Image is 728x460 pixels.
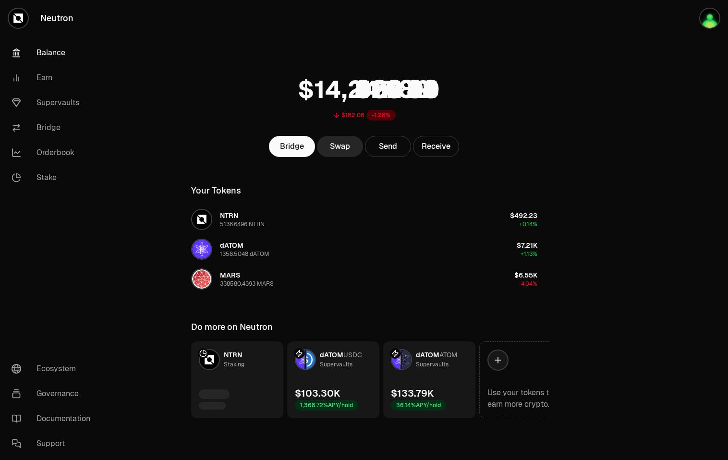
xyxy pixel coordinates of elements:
span: NTRN [220,211,238,220]
img: NTRN Logo [192,210,211,229]
div: Do more on Neutron [191,320,273,334]
a: dATOM LogoATOM LogodATOMATOMSupervaults$133.79K36.14%APY/hold [383,341,475,418]
div: $133.79K [391,387,434,400]
div: -1.28% [366,110,396,121]
div: Supervaults [416,360,449,369]
a: Documentation [4,406,104,431]
div: 36.14% APY/hold [391,400,446,411]
a: Earn [4,65,104,90]
img: ATOM Logo [402,350,411,369]
img: brainKID [700,9,719,28]
div: Use your tokens to earn more crypto. [487,387,563,410]
a: Governance [4,381,104,406]
img: USDC Logo [306,350,315,369]
span: -4.04% [519,280,537,288]
button: Receive [413,136,459,157]
div: Supervaults [320,360,352,369]
img: MARS Logo [192,269,211,289]
span: $7.21K [517,241,537,250]
span: +0.14% [519,220,537,228]
a: Orderbook [4,140,104,165]
a: Ecosystem [4,356,104,381]
span: MARS [220,271,240,279]
button: Send [365,136,411,157]
div: 338580.4393 MARS [220,280,274,288]
a: Support [4,431,104,456]
span: dATOM [416,351,439,359]
a: Stake [4,165,104,190]
span: $492.23 [510,211,537,220]
a: Bridge [4,115,104,140]
img: dATOM Logo [296,350,304,369]
div: 1358.5048 dATOM [220,250,269,258]
a: Bridge [269,136,315,157]
img: dATOM Logo [192,240,211,259]
span: $6.55K [514,271,537,279]
a: NTRN LogoNTRNStaking [191,341,283,418]
img: NTRN Logo [200,350,219,369]
span: ATOM [439,351,457,359]
span: +1.13% [521,250,537,258]
div: Your Tokens [191,184,241,197]
div: $182.08 [341,111,364,119]
a: Supervaults [4,90,104,115]
a: Balance [4,40,104,65]
span: USDC [343,351,362,359]
a: Swap [317,136,363,157]
a: Use your tokens to earn more crypto. [479,341,571,418]
button: MARS LogoMARS338580.4393 MARS$6.55K-4.04% [185,265,543,293]
span: NTRN [224,351,242,359]
div: 5136.6496 NTRN [220,220,265,228]
a: dATOM LogoUSDC LogodATOMUSDCSupervaults$103.30K1,368.72%APY/hold [287,341,379,418]
div: $103.30K [295,387,340,400]
span: dATOM [320,351,343,359]
span: dATOM [220,241,243,250]
img: dATOM Logo [392,350,400,369]
div: Staking [224,360,244,369]
button: NTRN LogoNTRN5136.6496 NTRN$492.23+0.14% [185,205,543,234]
button: dATOM LogodATOM1358.5048 dATOM$7.21K+1.13% [185,235,543,264]
div: 1,368.72% APY/hold [295,400,358,411]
